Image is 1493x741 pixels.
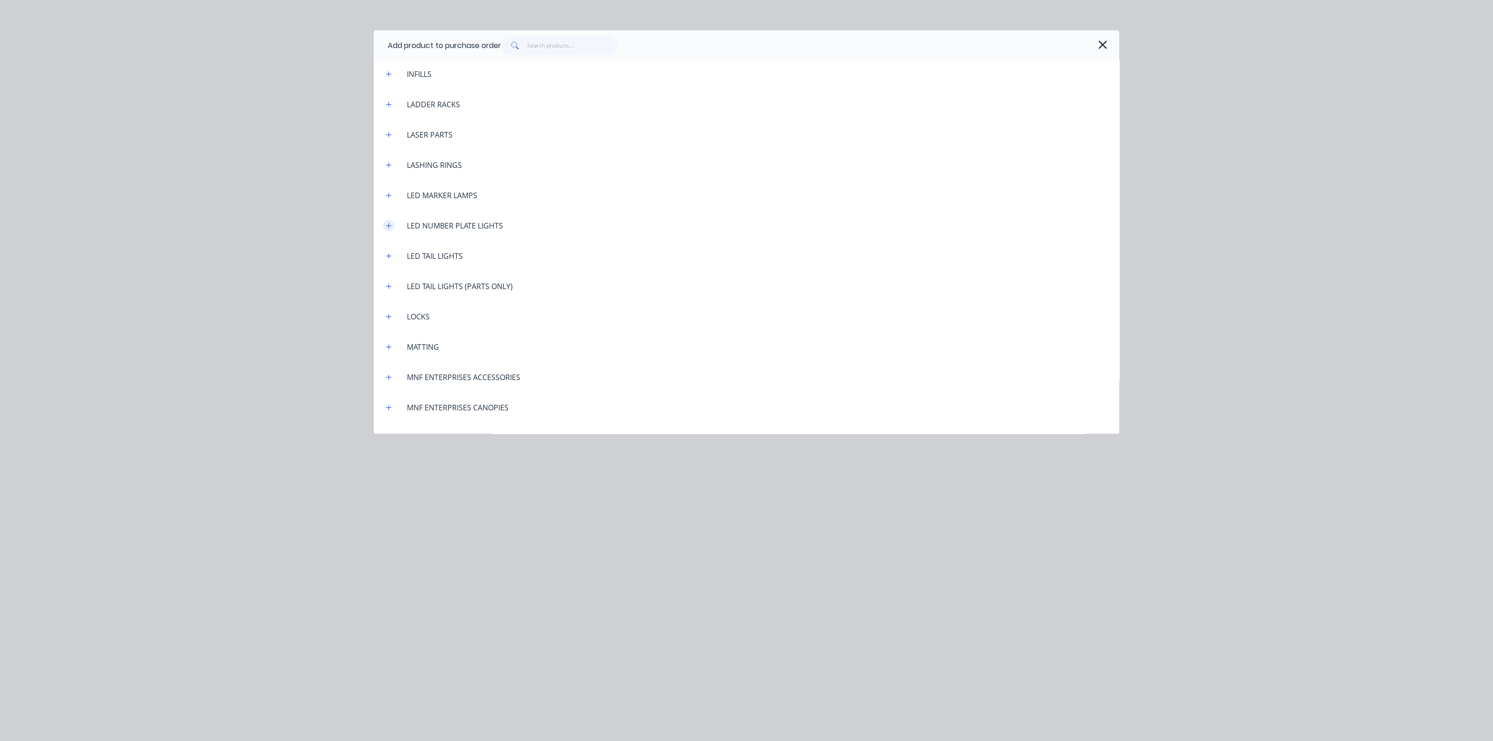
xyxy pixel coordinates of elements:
[399,220,510,231] div: LED NUMBER PLATE LIGHTS
[399,129,460,140] div: LASER PARTS
[399,281,520,292] div: LED TAIL LIGHTS (PARTS ONLY)
[388,40,501,51] div: Add product to purchase order
[399,99,467,110] div: LADDER RACKS
[399,341,447,353] div: MATTING
[399,372,528,383] div: MNF ENTERPRISES ACCESSORIES
[399,69,439,80] div: INFILLS
[399,311,437,322] div: LOCKS
[527,36,618,55] input: Search products...
[399,250,470,262] div: LED TAIL LIGHTS
[399,432,559,443] div: MNF ENTERPRISES CANOPY ACCESSORIES
[399,190,485,201] div: LED MARKER LAMPS
[399,402,516,413] div: MNF ENTERPRISES CANOPIES
[399,159,469,171] div: LASHING RINGS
